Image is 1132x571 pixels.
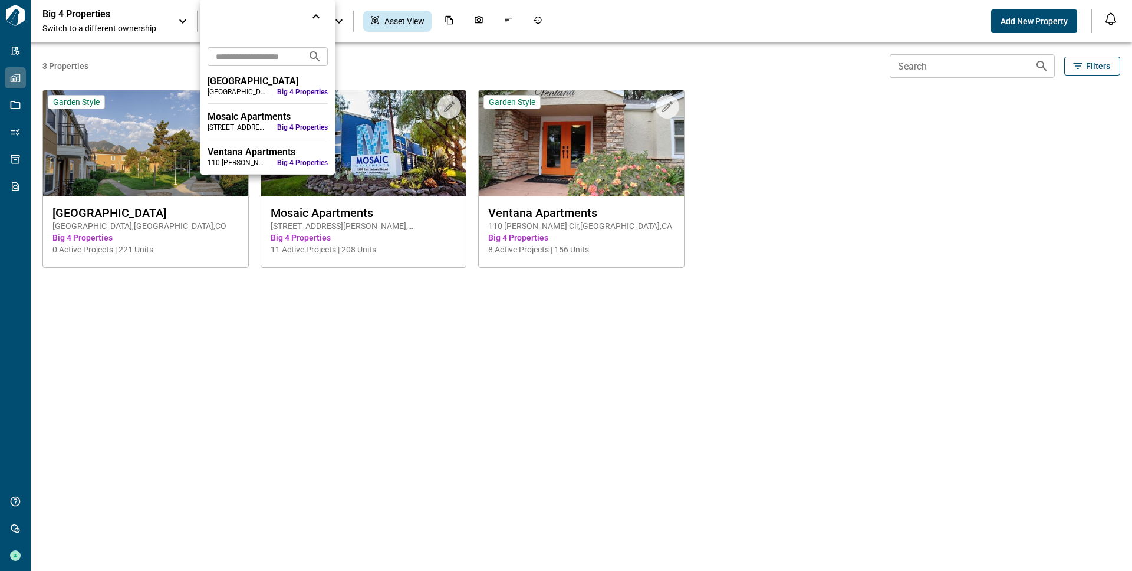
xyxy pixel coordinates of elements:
div: [STREET_ADDRESS][PERSON_NAME] , [GEOGRAPHIC_DATA] , [GEOGRAPHIC_DATA] [208,123,267,132]
div: [GEOGRAPHIC_DATA] , [GEOGRAPHIC_DATA] , CO [208,87,267,97]
span: Big 4 Properties [277,87,328,97]
span: Big 4 Properties [277,123,328,132]
button: Search projects [303,45,327,68]
div: Mosaic Apartments [208,111,328,123]
div: [GEOGRAPHIC_DATA] [208,76,328,87]
span: Big 4 Properties [277,158,328,168]
div: 110 [PERSON_NAME] Cir , [GEOGRAPHIC_DATA] , [GEOGRAPHIC_DATA] [208,158,267,168]
div: Ventana Apartments [208,146,328,158]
